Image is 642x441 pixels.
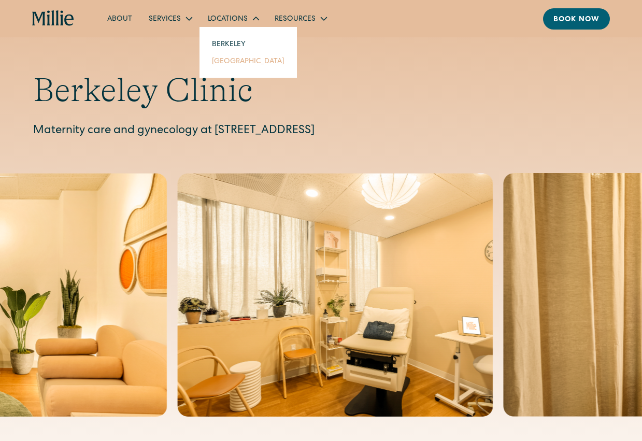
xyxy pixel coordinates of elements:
[199,10,266,27] div: Locations
[266,10,334,27] div: Resources
[543,8,610,30] a: Book now
[553,15,600,25] div: Book now
[33,123,609,140] p: Maternity care and gynecology at [STREET_ADDRESS]
[199,27,297,78] nav: Locations
[32,10,74,27] a: home
[33,70,609,110] h1: Berkeley Clinic
[204,35,293,52] a: Berkeley
[275,14,316,25] div: Resources
[99,10,140,27] a: About
[208,14,248,25] div: Locations
[149,14,181,25] div: Services
[140,10,199,27] div: Services
[204,52,293,69] a: [GEOGRAPHIC_DATA]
